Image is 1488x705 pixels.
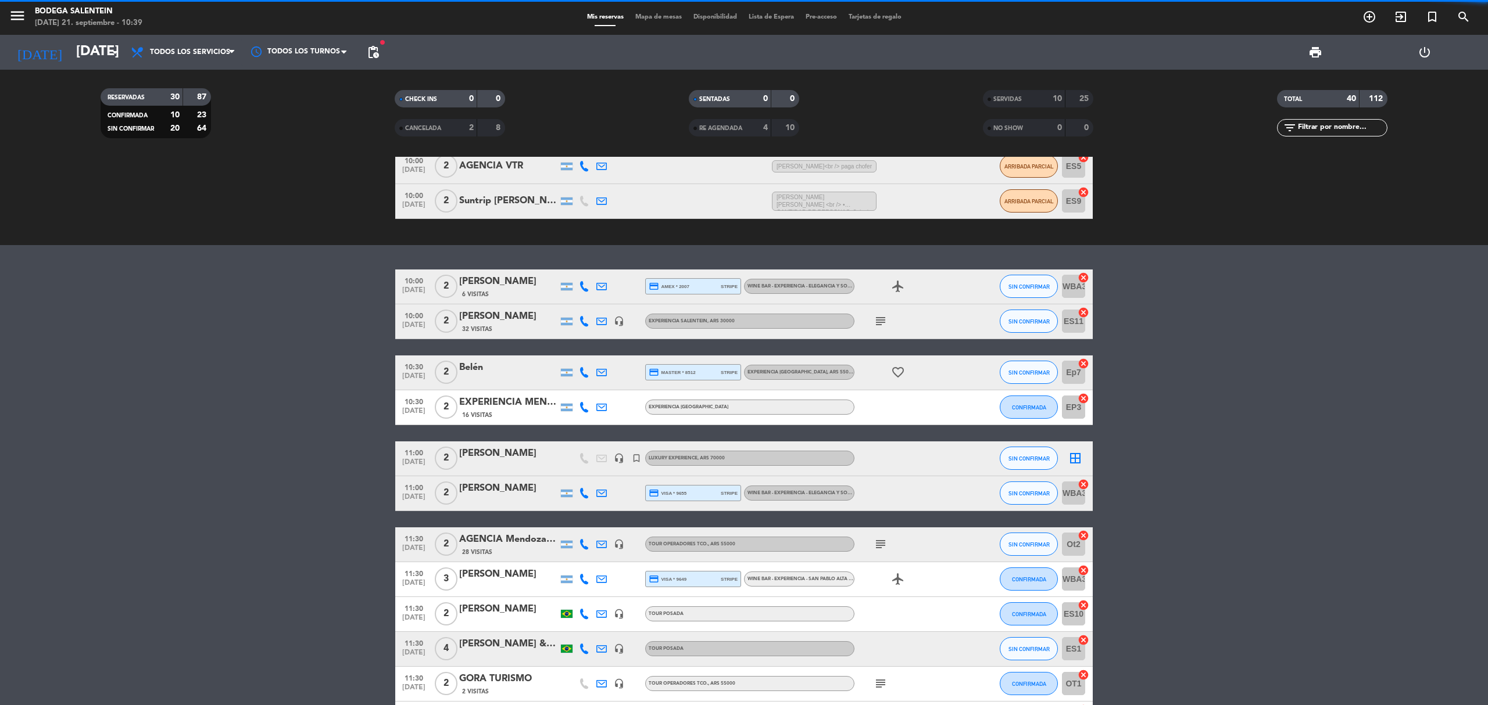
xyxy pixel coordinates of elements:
button: CONFIRMADA [1000,602,1058,625]
i: airplanemode_active [891,572,905,586]
span: SIN CONFIRMAR [1008,369,1050,376]
i: exit_to_app [1394,10,1408,24]
span: CONFIRMADA [1012,681,1046,687]
span: 11:00 [399,480,428,494]
span: 10:00 [399,188,428,202]
strong: 25 [1079,95,1091,103]
strong: 0 [1084,124,1091,132]
strong: 0 [790,95,797,103]
span: Tour Posada [649,646,684,651]
span: 11:30 [399,671,428,684]
i: cancel [1078,530,1089,541]
span: SIN CONFIRMAR [1008,455,1050,462]
i: favorite_border [891,365,905,379]
span: stripe [721,490,738,497]
span: SIN CONFIRMAR [1008,490,1050,497]
span: Todos los servicios [150,48,230,56]
span: SIN CONFIRMAR [1008,541,1050,548]
i: turned_in_not [1425,10,1439,24]
div: AGENCIA Mendoza Viagem [459,532,558,547]
span: 6 Visitas [462,290,489,299]
i: headset_mic [614,678,624,689]
span: Disponibilidad [688,14,743,20]
i: search [1457,10,1471,24]
span: Pre-acceso [800,14,843,20]
input: Filtrar por nombre... [1297,121,1387,134]
span: Tour operadores tco. [649,542,735,546]
span: WINE BAR - EXPERIENCIA - ELEGANCIA Y SOFISTICACIÓN [PERSON_NAME] DE UCO [747,491,937,495]
button: SIN CONFIRMAR [1000,637,1058,660]
span: WINE BAR - EXPERIENCIA - SAN PABLO ALTA MONTAÑA [747,577,875,581]
span: Experiencia [GEOGRAPHIC_DATA] [649,405,728,409]
button: SIN CONFIRMAR [1000,275,1058,298]
span: CONFIRMADA [1012,576,1046,582]
span: CONFIRMADA [1012,611,1046,617]
div: GORA TURISMO [459,671,558,686]
span: RE AGENDADA [699,125,742,131]
i: credit_card [649,367,659,377]
span: stripe [721,575,738,583]
span: CHECK INS [405,96,437,102]
span: Tarjetas de regalo [843,14,907,20]
span: stripe [721,369,738,376]
span: 2 [435,481,457,505]
span: SIN CONFIRMAR [1008,318,1050,325]
span: NO SHOW [993,125,1023,131]
span: amex * 2007 [649,281,689,292]
button: SIN CONFIRMAR [1000,310,1058,333]
button: ARRIBADA PARCIAL [1000,154,1058,178]
span: ARRIBADA PARCIAL [1004,198,1054,204]
span: 10:30 [399,359,428,373]
span: SERVIDAS [993,96,1022,102]
span: WINE BAR - EXPERIENCIA - ELEGANCIA Y SOFISTICACIÓN [PERSON_NAME] DE UCO [747,284,937,289]
i: cancel [1078,152,1089,163]
i: headset_mic [614,643,624,654]
button: SIN CONFIRMAR [1000,481,1058,505]
span: Mapa de mesas [629,14,688,20]
i: headset_mic [614,609,624,619]
div: AGENCIA VTR [459,159,558,174]
span: 32 Visitas [462,325,492,334]
div: [PERSON_NAME] [459,309,558,324]
i: cancel [1078,564,1089,576]
span: 2 [435,533,457,556]
i: credit_card [649,488,659,498]
div: LOG OUT [1370,35,1479,70]
span: RESERVADAS [108,95,145,100]
div: [DATE] 21. septiembre - 10:39 [35,17,142,29]
span: 11:30 [399,601,428,614]
span: 2 Visitas [462,687,489,696]
span: Experiencia [GEOGRAPHIC_DATA] [747,370,854,375]
strong: 87 [197,93,209,101]
strong: 64 [197,124,209,132]
strong: 8 [496,124,503,132]
i: menu [9,7,26,24]
strong: 112 [1369,95,1385,103]
span: 11:30 [399,531,428,545]
strong: 10 [1053,95,1062,103]
span: 2 [435,275,457,298]
i: cancel [1078,307,1089,318]
span: ARRIBADA PARCIAL [1004,163,1054,170]
strong: 0 [496,95,503,103]
i: border_all [1068,451,1082,465]
div: Bodega Salentein [35,6,142,17]
i: add_circle_outline [1362,10,1376,24]
span: SIN CONFIRMAR [108,126,154,132]
span: SIN CONFIRMAR [1008,646,1050,652]
i: cancel [1078,479,1089,490]
div: [PERSON_NAME] [459,446,558,461]
span: 11:30 [399,636,428,649]
span: [DATE] [399,372,428,386]
span: 10:00 [399,153,428,167]
i: cancel [1078,669,1089,681]
span: 4 [435,637,457,660]
span: 2 [435,189,457,213]
span: 28 Visitas [462,548,492,557]
button: CONFIRMADA [1000,672,1058,695]
div: [PERSON_NAME] [459,567,558,582]
span: print [1308,45,1322,59]
i: headset_mic [614,453,624,463]
span: , ARS 55000 [708,542,735,546]
span: 3 [435,567,457,591]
